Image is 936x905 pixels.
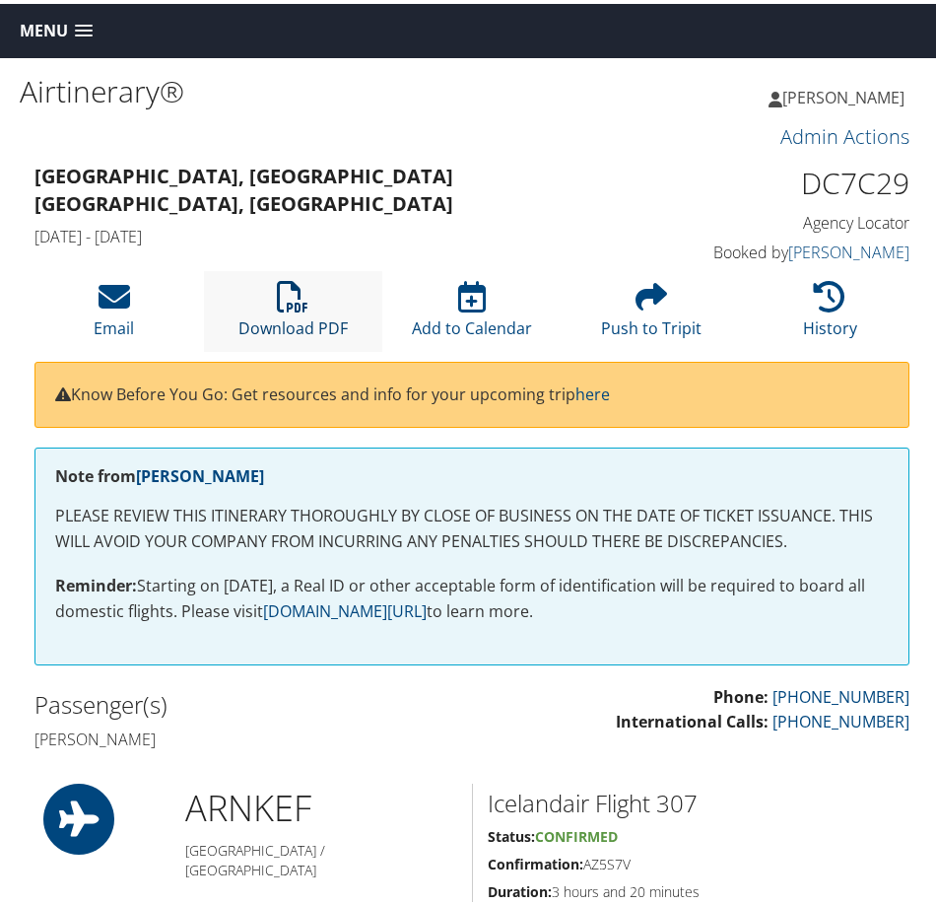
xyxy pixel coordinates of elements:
[10,11,102,43] a: Menu
[782,83,904,104] span: [PERSON_NAME]
[94,288,134,335] a: Email
[55,461,264,483] strong: Note from
[34,159,453,213] strong: [GEOGRAPHIC_DATA], [GEOGRAPHIC_DATA] [GEOGRAPHIC_DATA], [GEOGRAPHIC_DATA]
[616,707,769,729] strong: International Calls:
[488,823,535,842] strong: Status:
[55,500,889,550] p: PLEASE REVIEW THIS ITINERARY THOROUGHLY BY CLOSE OF BUSINESS ON THE DATE OF TICKET ISSUANCE. THIS...
[772,682,909,704] a: [PHONE_NUMBER]
[34,725,457,746] h4: [PERSON_NAME]
[772,707,909,729] a: [PHONE_NUMBER]
[488,878,909,898] h5: 3 hours and 20 minutes
[185,780,457,829] h1: ARN KEF
[34,684,457,718] h2: Passenger(s)
[488,878,552,897] strong: Duration:
[55,571,137,592] strong: Reminder:
[55,379,889,404] p: Know Before You Go: Get resources and info for your upcoming trip
[637,208,909,230] h4: Agency Locator
[788,238,909,259] a: [PERSON_NAME]
[238,288,348,335] a: Download PDF
[535,823,618,842] span: Confirmed
[488,783,909,816] h2: Icelandair Flight 307
[601,288,702,335] a: Push to Tripit
[637,238,909,259] h4: Booked by
[780,119,909,146] a: Admin Actions
[185,837,457,875] h5: [GEOGRAPHIC_DATA] / [GEOGRAPHIC_DATA]
[55,570,889,620] p: Starting on [DATE], a Real ID or other acceptable form of identification will be required to boar...
[20,18,68,36] span: Menu
[637,159,909,200] h1: DC7C29
[136,461,264,483] a: [PERSON_NAME]
[488,851,583,870] strong: Confirmation:
[20,67,472,108] h1: Airtinerary®
[412,288,532,335] a: Add to Calendar
[34,222,608,244] h4: [DATE] - [DATE]
[769,64,924,123] a: [PERSON_NAME]
[488,851,909,870] h5: AZ5S7V
[803,288,857,335] a: History
[263,596,427,618] a: [DOMAIN_NAME][URL]
[575,380,610,401] a: here
[713,682,769,704] strong: Phone:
